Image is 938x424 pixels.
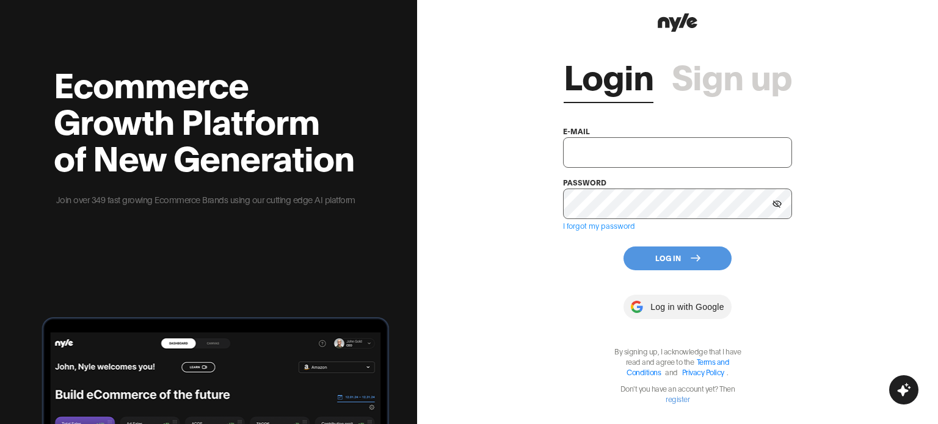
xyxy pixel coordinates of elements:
[54,193,357,206] p: Join over 349 fast growing Ecommerce Brands using our cutting edge AI platform
[563,126,590,135] label: e-mail
[564,57,653,93] a: Login
[563,178,606,187] label: password
[563,221,635,230] a: I forgot my password
[682,367,724,376] a: Privacy Policy
[624,295,731,319] button: Log in with Google
[662,367,681,376] span: and
[666,394,689,403] a: register
[672,57,792,93] a: Sign up
[608,383,748,404] p: Don't you have an account yet? Then
[54,65,357,174] h2: Ecommerce Growth Platform of New Generation
[627,357,729,376] a: Terms and Conditions
[624,246,732,270] button: Log In
[608,346,748,377] p: By signing up, I acknowledge that I have read and agree to the .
